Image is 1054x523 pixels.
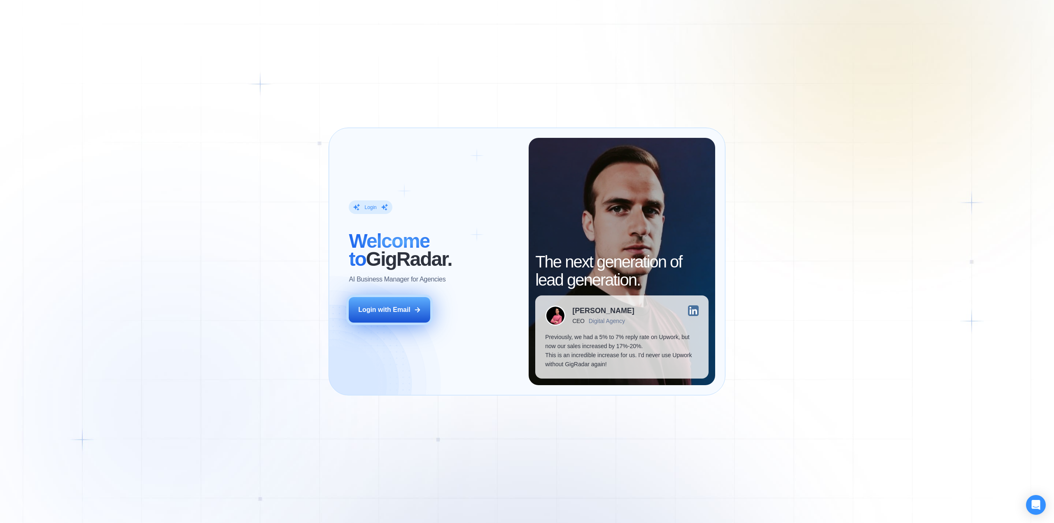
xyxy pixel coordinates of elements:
div: Digital Agency [589,318,625,324]
h2: ‍ GigRadar. [349,232,519,268]
h2: The next generation of lead generation. [535,253,708,289]
button: Login with Email [349,297,430,323]
p: AI Business Manager for Agencies [349,275,445,284]
span: Welcome to [349,230,429,270]
div: Login with Email [358,305,410,314]
div: [PERSON_NAME] [572,307,634,314]
div: Login [364,204,376,211]
div: CEO [572,318,584,324]
p: Previously, we had a 5% to 7% reply rate on Upwork, but now our sales increased by 17%-20%. This ... [545,332,698,369]
div: Open Intercom Messenger [1026,495,1046,515]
